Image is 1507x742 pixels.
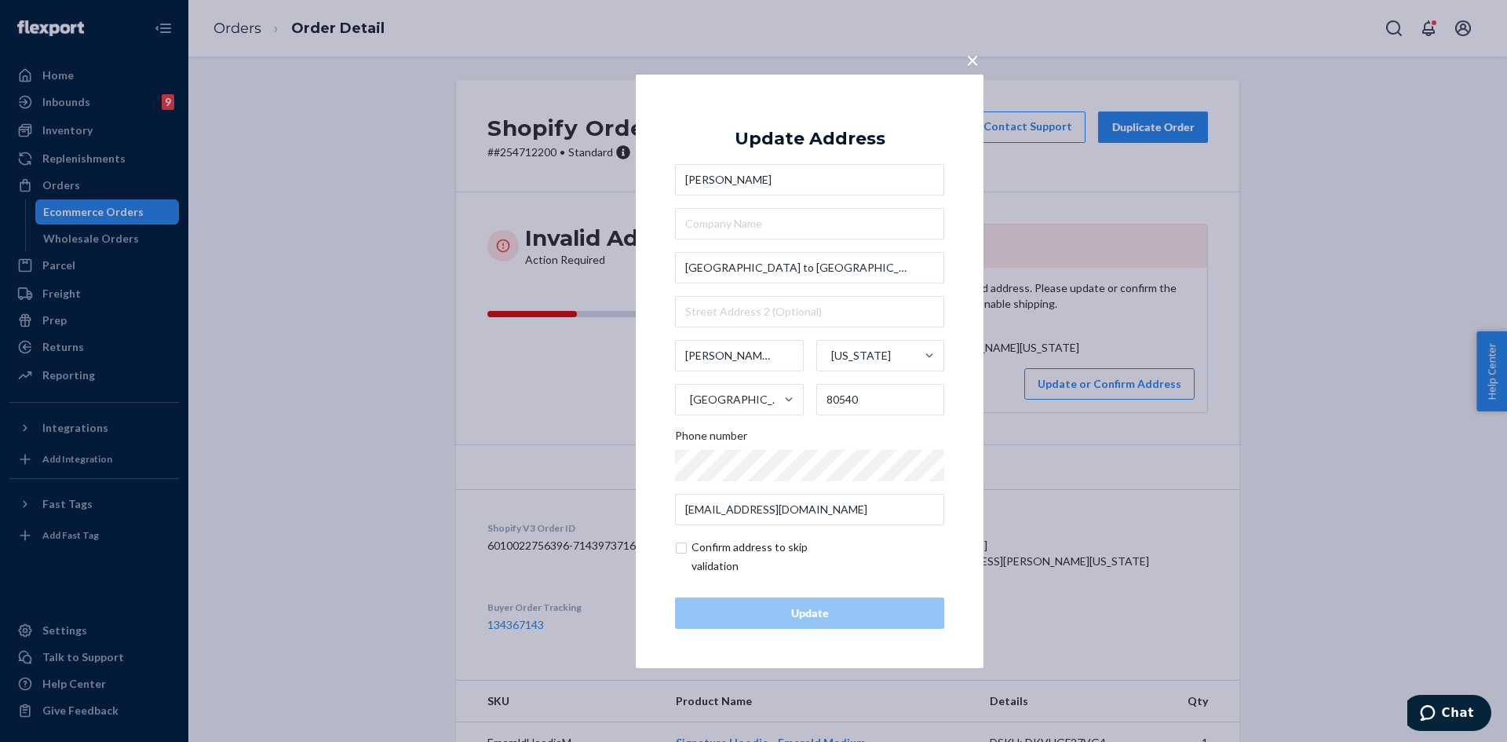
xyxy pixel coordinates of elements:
[1407,695,1491,734] iframe: Opens a widget where you can chat to one of our agents
[816,384,945,415] input: ZIP Code
[675,494,944,525] input: Email (Only Required for International)
[675,340,804,371] input: City
[735,129,885,148] div: Update Address
[688,384,690,415] input: [GEOGRAPHIC_DATA]
[675,252,944,283] input: Street Address
[675,164,944,196] input: First & Last Name
[675,598,944,629] button: Update
[966,46,979,72] span: ×
[675,428,747,450] span: Phone number
[831,348,891,364] div: [US_STATE]
[690,392,783,408] div: [GEOGRAPHIC_DATA]
[688,605,931,621] div: Update
[830,340,831,371] input: [US_STATE]
[675,296,944,327] input: Street Address 2 (Optional)
[675,208,944,239] input: Company Name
